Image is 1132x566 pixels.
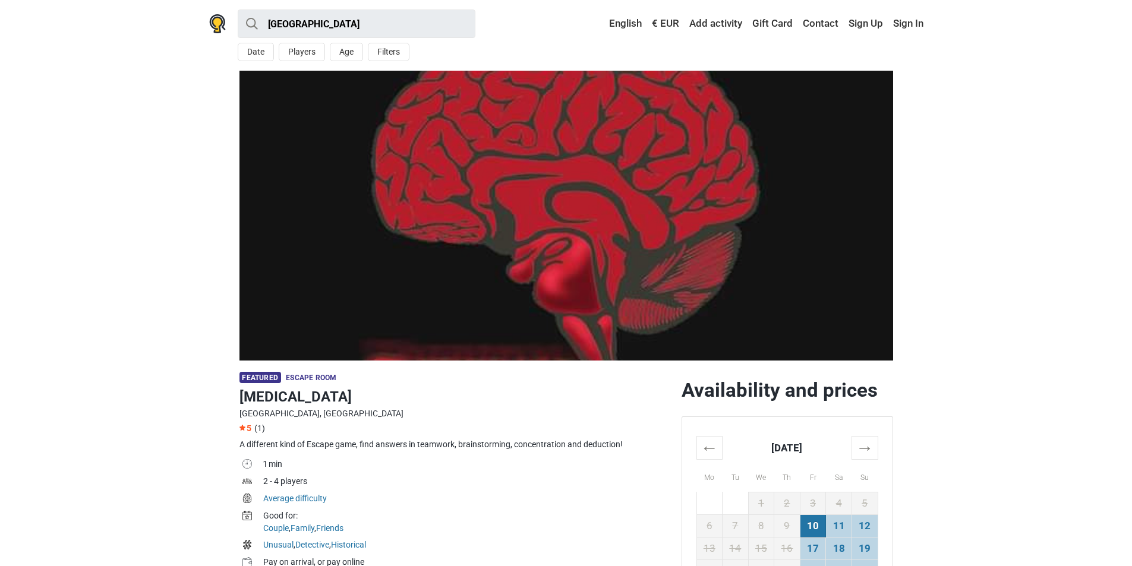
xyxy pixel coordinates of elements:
td: 8 [748,514,774,537]
a: Gift Card [749,13,796,34]
a: Historical [331,540,366,549]
a: Friends [316,523,343,533]
h2: Availability and prices [682,378,893,402]
a: Add activity [686,13,745,34]
th: Th [774,459,800,492]
div: A different kind of Escape game, find answers in teamwork, brainstorming, concentration and deduc... [239,438,672,451]
a: Detective [295,540,329,549]
td: 10 [800,514,826,537]
a: English [598,13,645,34]
td: 7 [723,514,749,537]
button: Filters [368,43,409,61]
td: 16 [774,537,800,559]
td: 1 min [263,457,672,474]
div: [GEOGRAPHIC_DATA], [GEOGRAPHIC_DATA] [239,407,672,420]
a: € EUR [649,13,682,34]
th: Fr [800,459,826,492]
input: try “London” [238,10,475,38]
button: Age [330,43,363,61]
a: Contact [800,13,841,34]
th: [DATE] [723,436,852,459]
td: 9 [774,514,800,537]
span: Featured [239,372,281,383]
td: 14 [723,537,749,559]
th: → [852,436,878,459]
td: 5 [852,492,878,514]
td: 6 [696,514,723,537]
th: We [748,459,774,492]
td: 2 - 4 players [263,474,672,491]
a: Average difficulty [263,494,327,503]
span: (1) [254,423,265,433]
a: Family [291,523,314,533]
a: Sign In [890,13,923,34]
td: 11 [826,514,852,537]
a: Unusual [263,540,294,549]
a: Sign Up [846,13,886,34]
th: Mo [696,459,723,492]
td: 13 [696,537,723,559]
img: Paranoia photo 1 [239,71,893,361]
td: , , [263,508,672,537]
th: Sa [826,459,852,492]
div: Good for: [263,510,672,522]
td: 18 [826,537,852,559]
button: Players [279,43,325,61]
img: Star [239,425,245,431]
img: English [601,20,609,28]
th: ← [696,436,723,459]
img: Nowescape logo [209,14,226,33]
td: 19 [852,537,878,559]
th: Su [852,459,878,492]
h1: [MEDICAL_DATA] [239,386,672,407]
td: 2 [774,492,800,514]
td: 3 [800,492,826,514]
td: 15 [748,537,774,559]
td: , , [263,537,672,555]
span: Escape room [286,374,336,382]
a: Couple [263,523,289,533]
td: 1 [748,492,774,514]
button: Date [238,43,274,61]
td: 12 [852,514,878,537]
th: Tu [723,459,749,492]
td: 17 [800,537,826,559]
span: 5 [239,423,251,433]
td: 4 [826,492,852,514]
